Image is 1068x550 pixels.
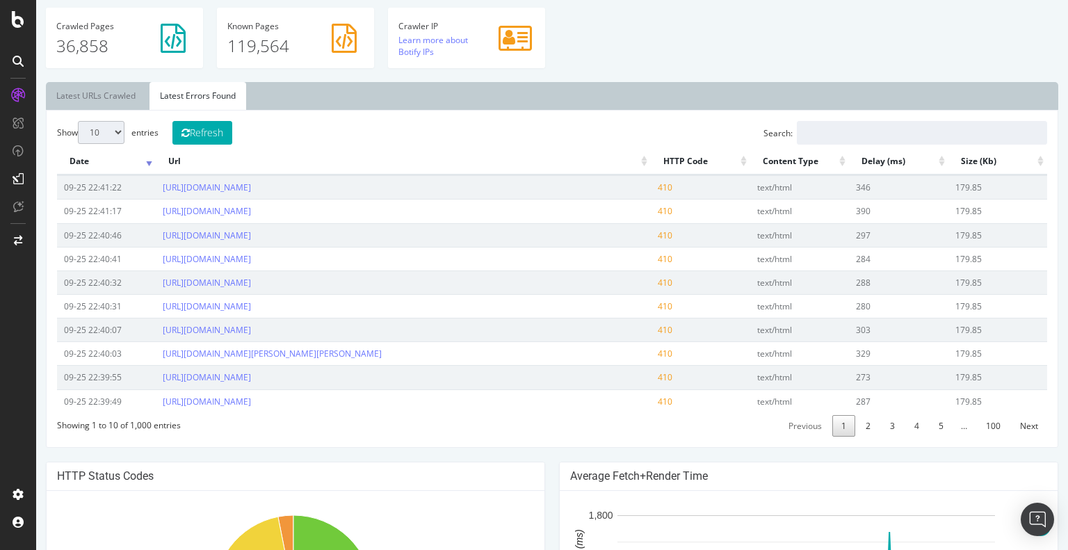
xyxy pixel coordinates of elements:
span: 410 [622,229,636,241]
td: text/html [714,318,813,341]
td: text/html [714,247,813,270]
a: [URL][DOMAIN_NAME] [127,324,215,336]
td: text/html [714,341,813,365]
span: 410 [622,277,636,289]
label: Search: [727,121,1011,145]
td: 390 [813,199,912,223]
span: 410 [622,181,636,193]
span: 410 [622,205,636,217]
td: 179.85 [912,247,1011,270]
a: [URL][DOMAIN_NAME] [127,371,215,383]
a: [URL][DOMAIN_NAME] [127,229,215,241]
td: text/html [714,199,813,223]
h4: Pages Known [191,22,327,31]
td: 179.85 [912,365,1011,389]
th: Size (Kb): activate to sort column ascending [912,148,1011,175]
td: 179.85 [912,389,1011,413]
td: 09-25 22:40:31 [21,294,120,318]
td: text/html [714,365,813,389]
h4: HTTP Status Codes [21,469,498,483]
td: 288 [813,270,912,294]
a: [URL][DOMAIN_NAME] [127,300,215,312]
td: 09-25 22:39:49 [21,389,120,413]
th: Url: activate to sort column ascending [120,148,615,175]
td: 179.85 [912,199,1011,223]
td: 303 [813,318,912,341]
div: Showing 1 to 10 of 1,000 entries [21,413,145,431]
a: [URL][DOMAIN_NAME] [127,181,215,193]
a: [URL][DOMAIN_NAME] [127,396,215,407]
td: text/html [714,270,813,294]
td: text/html [714,223,813,247]
td: 280 [813,294,912,318]
td: 09-25 22:40:46 [21,223,120,247]
td: 329 [813,341,912,365]
td: 09-25 22:40:07 [21,318,120,341]
td: 179.85 [912,341,1011,365]
a: Latest URLs Crawled [10,82,110,110]
span: 410 [622,396,636,407]
a: [URL][DOMAIN_NAME] [127,205,215,217]
td: text/html [714,175,813,199]
td: 297 [813,223,912,247]
td: text/html [714,294,813,318]
td: 179.85 [912,175,1011,199]
a: Learn more about Botify IPs [362,34,432,58]
th: Content Type: activate to sort column ascending [714,148,813,175]
text: 1,800 [553,510,577,521]
a: Latest Errors Found [113,82,210,110]
label: Show entries [21,121,122,144]
a: 3 [845,415,868,437]
th: Date: activate to sort column ascending [21,148,120,175]
p: 36,858 [20,34,156,58]
h4: Crawler IP [362,22,499,31]
span: 410 [622,371,636,383]
span: 410 [622,300,636,312]
p: 119,564 [191,34,327,58]
td: 346 [813,175,912,199]
span: 410 [622,253,636,265]
select: Showentries [42,121,88,144]
a: 4 [869,415,892,437]
td: 179.85 [912,223,1011,247]
th: HTTP Code: activate to sort column ascending [615,148,713,175]
th: Delay (ms): activate to sort column ascending [813,148,912,175]
td: 09-25 22:39:55 [21,365,120,389]
td: text/html [714,389,813,413]
td: 09-25 22:41:17 [21,199,120,223]
input: Search: [761,121,1011,145]
a: Previous [743,415,795,437]
a: 100 [941,415,973,437]
a: [URL][DOMAIN_NAME] [127,253,215,265]
td: 179.85 [912,318,1011,341]
a: Next [975,415,1011,437]
td: 09-25 22:40:41 [21,247,120,270]
td: 09-25 22:40:32 [21,270,120,294]
div: Open Intercom Messenger [1021,503,1054,536]
h4: Average Fetch+Render Time [534,469,1011,483]
button: Refresh [136,121,196,145]
td: 179.85 [912,270,1011,294]
td: 287 [813,389,912,413]
a: 2 [820,415,843,437]
td: 284 [813,247,912,270]
td: 273 [813,365,912,389]
a: [URL][DOMAIN_NAME] [127,277,215,289]
span: 410 [622,348,636,359]
h4: Pages Crawled [20,22,156,31]
td: 179.85 [912,294,1011,318]
a: 5 [893,415,916,437]
span: … [916,420,939,432]
td: 09-25 22:41:22 [21,175,120,199]
td: 09-25 22:40:03 [21,341,120,365]
a: [URL][DOMAIN_NAME][PERSON_NAME][PERSON_NAME] [127,348,346,359]
a: 1 [796,415,819,437]
span: 410 [622,324,636,336]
